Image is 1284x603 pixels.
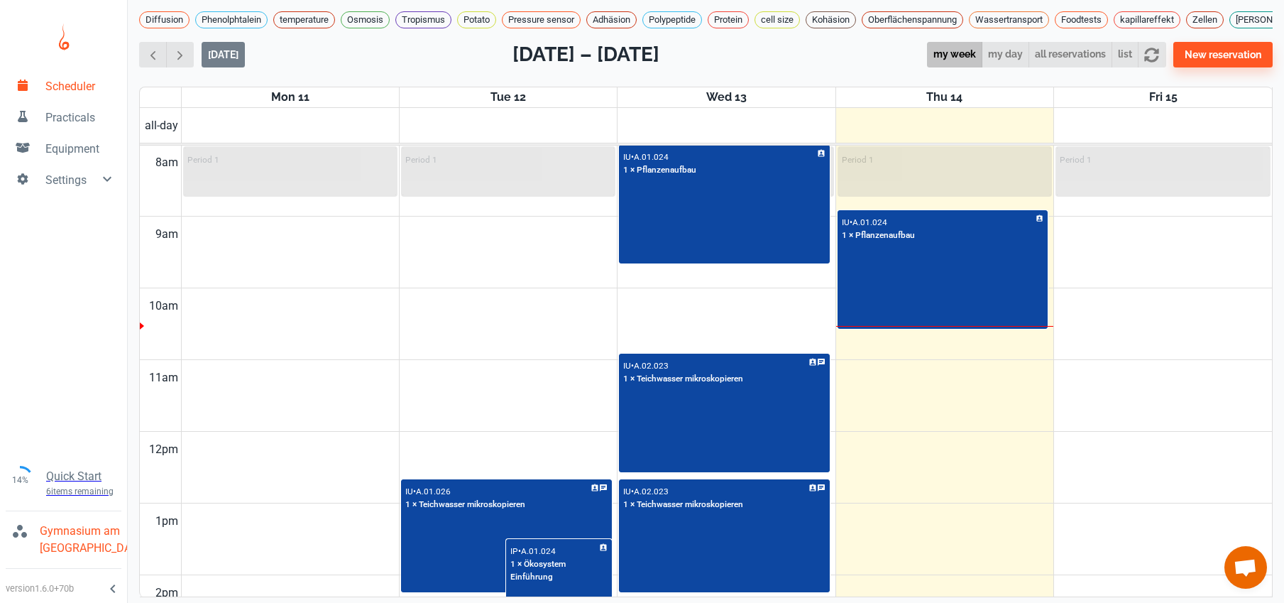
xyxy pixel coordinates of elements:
span: temperature [274,13,334,27]
a: August 12, 2025 [488,87,529,107]
a: August 13, 2025 [703,87,750,107]
p: A.01.024 [521,546,556,556]
div: Potato [457,11,496,28]
div: Tropismus [395,11,451,28]
a: August 14, 2025 [923,87,965,107]
p: A.01.024 [634,152,669,162]
p: A.02.023 [634,487,669,496]
span: Protein [708,13,748,27]
span: Zellen [1187,13,1223,27]
button: all reservations [1028,42,1112,68]
a: Chat öffnen [1224,546,1267,589]
span: cell size [755,13,799,27]
button: refresh [1138,42,1165,68]
div: 8am [153,145,181,180]
span: Polypeptide [643,13,701,27]
p: 1 × Teichwasser mikroskopieren [623,373,743,386]
p: IP • [510,546,521,556]
span: kapillareffekt [1114,13,1180,27]
span: all-day [142,117,181,134]
div: Polypeptide [642,11,702,28]
div: 12pm [146,432,181,467]
p: 1 × Pflanzenaufbau [842,229,915,242]
p: IU • [623,152,634,162]
span: Pressure sensor [503,13,580,27]
p: Period 1 [187,155,219,165]
div: temperature [273,11,335,28]
span: Phenolphtalein [196,13,267,27]
div: 1pm [153,504,181,539]
button: Previous week [139,42,167,68]
button: my day [982,42,1029,68]
button: [DATE] [202,42,245,67]
div: Zellen [1186,11,1224,28]
p: 1 × Ökosystem Einführung [510,558,607,584]
p: IU • [623,361,634,371]
span: Oberflächenspannung [862,13,962,27]
div: 10am [146,288,181,324]
div: Wassertransport [969,11,1049,28]
h2: [DATE] – [DATE] [512,40,659,70]
button: list [1112,42,1138,68]
p: Period 1 [1060,155,1092,165]
p: 1 × Teichwasser mikroskopieren [405,499,525,511]
p: A.01.024 [852,217,887,227]
div: kapillareffekt [1114,11,1180,28]
button: Next week [166,42,194,68]
span: Wassertransport [970,13,1048,27]
span: Adhäsion [587,13,636,27]
div: Osmosis [341,11,390,28]
div: 9am [153,217,181,252]
button: my week [927,42,982,68]
span: Osmosis [341,13,389,27]
a: August 15, 2025 [1146,87,1180,107]
div: Kohäsion [806,11,856,28]
div: Diffusion [139,11,190,28]
p: IU • [405,487,416,496]
p: 1 × Pflanzenaufbau [623,164,696,177]
span: Kohäsion [806,13,855,27]
span: Foodtests [1055,13,1107,27]
span: Tropismus [396,13,451,27]
p: Period 1 [842,155,874,165]
p: Period 1 [405,155,437,165]
div: Pressure sensor [502,11,581,28]
div: Foodtests [1055,11,1108,28]
div: cell size [755,11,800,28]
button: New reservation [1173,42,1273,67]
div: Phenolphtalein [195,11,268,28]
a: August 11, 2025 [268,87,312,107]
div: Oberflächenspannung [862,11,963,28]
span: Potato [458,13,495,27]
div: 11am [146,360,181,396]
p: IU • [623,487,634,496]
p: A.01.026 [416,487,451,496]
p: 1 × Teichwasser mikroskopieren [623,499,743,511]
p: IU • [842,217,852,227]
div: Protein [708,11,749,28]
p: A.02.023 [634,361,669,371]
div: Adhäsion [586,11,637,28]
span: Diffusion [140,13,189,27]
